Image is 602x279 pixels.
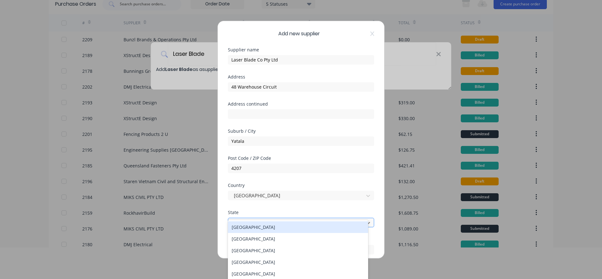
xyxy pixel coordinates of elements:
div: [GEOGRAPHIC_DATA] [228,245,368,256]
span: Add new supplier [278,30,320,37]
div: Supplier name [228,47,374,52]
div: [GEOGRAPHIC_DATA] [228,221,368,233]
div: State [228,210,374,214]
div: Country [228,183,374,187]
div: Address [228,74,374,79]
div: Suburb / City [228,129,374,133]
div: [GEOGRAPHIC_DATA] [228,233,368,245]
div: [GEOGRAPHIC_DATA] [228,256,368,268]
div: Address continued [228,102,374,106]
div: Post Code / ZIP Code [228,156,374,160]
